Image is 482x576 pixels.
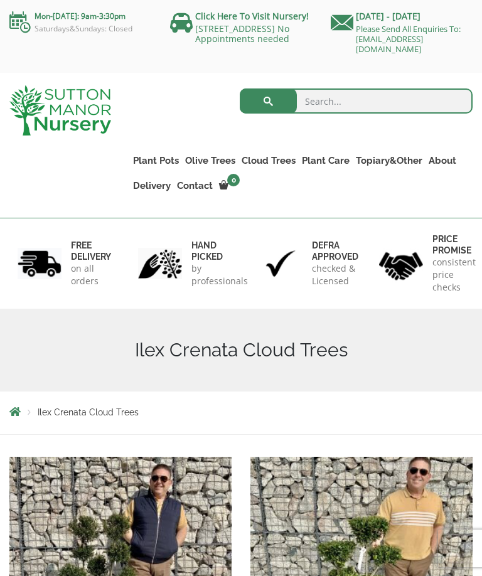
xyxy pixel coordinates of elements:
img: logo [9,85,111,136]
a: Delivery [130,177,174,195]
h6: FREE DELIVERY [71,240,111,262]
a: Cloud Trees [238,152,299,169]
img: 1.jpg [18,248,62,280]
p: consistent price checks [432,256,476,294]
nav: Breadcrumbs [9,405,473,420]
img: 2.jpg [138,248,182,280]
a: Plant Care [299,152,353,169]
a: Plant Pots [130,152,182,169]
a: 0 [216,177,244,195]
a: Please Send All Enquiries To: [EMAIL_ADDRESS][DOMAIN_NAME] [356,23,461,55]
h6: Price promise [432,233,476,256]
a: Contact [174,177,216,195]
p: Saturdays&Sundays: Closed [9,24,151,34]
a: [STREET_ADDRESS] No Appointments needed [195,23,289,45]
a: Topiary&Other [353,152,426,169]
h1: Ilex Crenata Cloud Trees [9,339,473,361]
p: Mon-[DATE]: 9am-3:30pm [9,9,151,24]
input: Search... [240,88,473,114]
a: Click Here To Visit Nursery! [195,10,309,22]
p: checked & Licensed [312,262,358,287]
img: 3.jpg [259,248,303,280]
a: About [426,152,459,169]
p: by professionals [191,262,248,287]
h6: Defra approved [312,240,358,262]
span: Ilex Crenata Cloud Trees [38,407,139,417]
p: [DATE] - [DATE] [331,9,473,24]
p: on all orders [71,262,111,287]
span: 0 [227,174,240,186]
a: Olive Trees [182,152,238,169]
h6: hand picked [191,240,248,262]
img: 4.jpg [379,244,423,282]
